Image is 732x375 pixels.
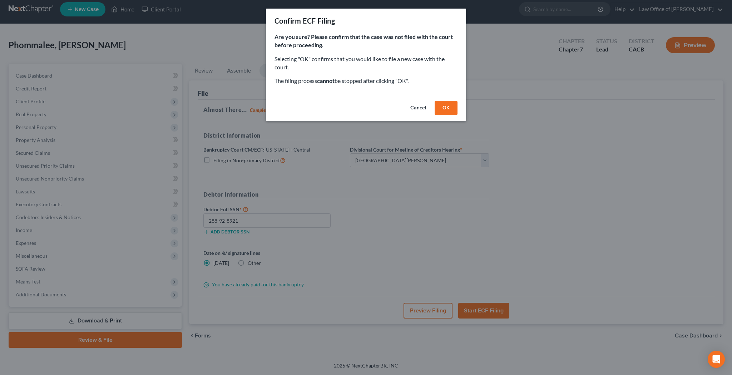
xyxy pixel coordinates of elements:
[435,101,457,115] button: OK
[708,351,725,368] div: Open Intercom Messenger
[274,16,335,26] div: Confirm ECF Filing
[405,101,432,115] button: Cancel
[317,77,335,84] strong: cannot
[274,55,457,71] p: Selecting "OK" confirms that you would like to file a new case with the court.
[274,77,457,85] p: The filing process be stopped after clicking "OK".
[274,33,453,48] strong: Are you sure? Please confirm that the case was not filed with the court before proceeding.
